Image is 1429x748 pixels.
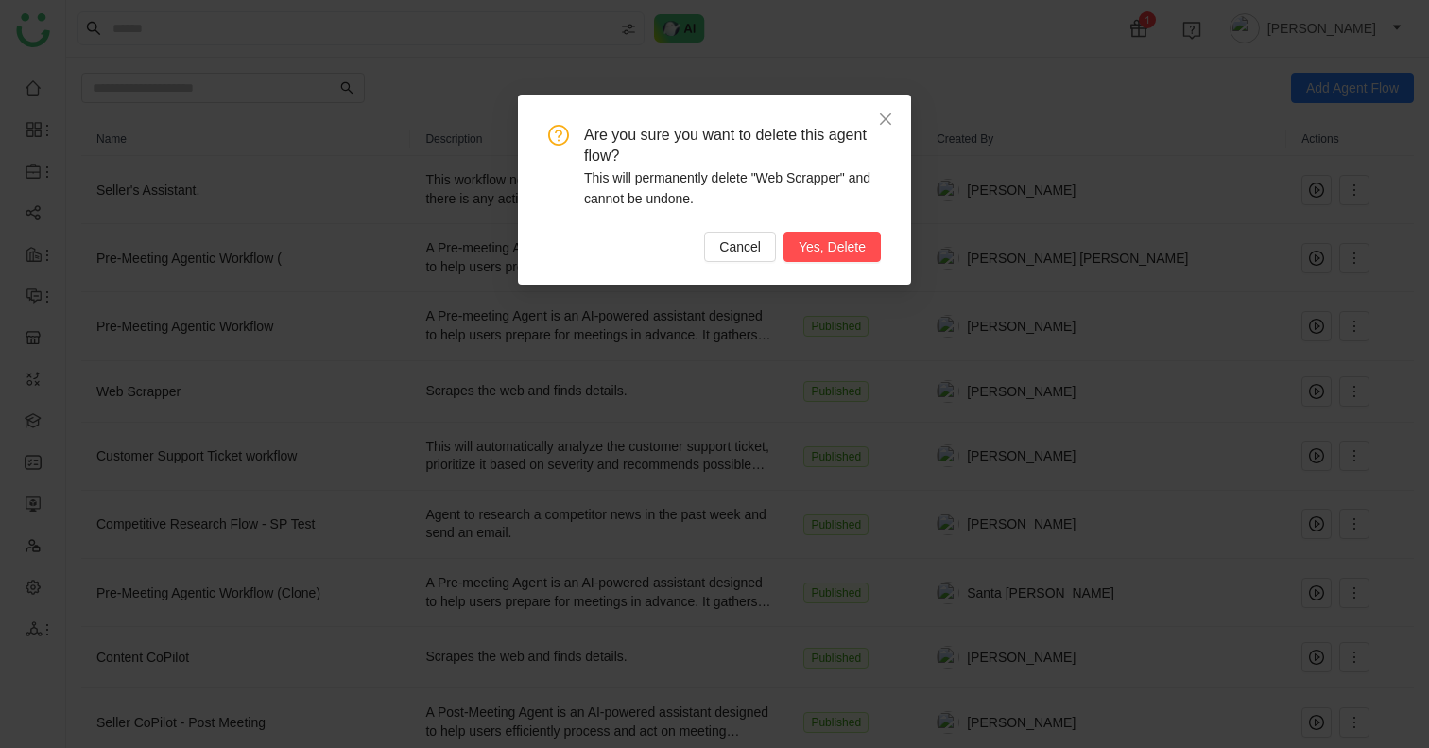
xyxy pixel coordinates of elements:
[584,167,881,209] div: This will permanently delete "Web Scrapper" and cannot be undone.
[783,232,881,262] button: Yes, Delete
[584,127,867,164] span: Are you sure you want to delete this agent flow?
[704,232,776,262] button: Cancel
[719,236,761,257] span: Cancel
[799,236,866,257] span: Yes, Delete
[860,95,911,146] button: Close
